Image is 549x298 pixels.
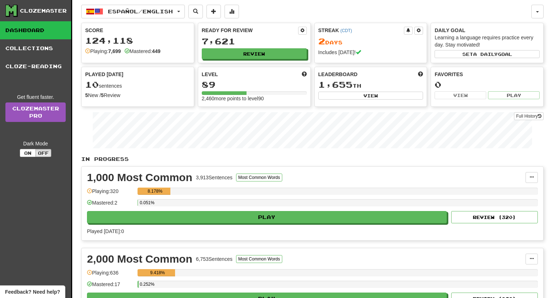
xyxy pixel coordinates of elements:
[451,211,538,223] button: Review (320)
[236,255,282,263] button: Most Common Words
[202,95,307,102] div: 2,460 more points to level 90
[85,92,190,99] div: New / Review
[87,254,192,264] div: 2,000 Most Common
[225,5,239,18] button: More stats
[85,80,190,89] div: sentences
[435,80,540,89] div: 0
[236,174,282,181] button: Most Common Words
[318,80,423,89] div: th
[488,91,540,99] button: Play
[318,36,325,46] span: 2
[202,37,307,46] div: 7,621
[125,48,161,55] div: Mastered:
[196,174,232,181] div: 3,913 Sentences
[101,92,104,98] strong: 5
[473,52,498,57] span: a daily
[20,149,36,157] button: On
[108,8,173,14] span: Español / English
[85,79,99,89] span: 10
[202,71,218,78] span: Level
[318,71,358,78] span: Leaderboard
[318,92,423,100] button: View
[87,211,447,223] button: Play
[318,27,404,34] div: Streak
[202,80,307,89] div: 89
[87,228,124,234] span: Played [DATE]: 0
[81,155,544,163] p: In Progress
[435,71,540,78] div: Favorites
[87,199,134,211] div: Mastered: 2
[152,48,160,54] strong: 449
[85,71,123,78] span: Played [DATE]
[202,27,298,34] div: Ready for Review
[340,28,352,33] a: (CDT)
[5,288,60,295] span: Open feedback widget
[318,79,353,89] span: 1,655
[140,188,170,195] div: 8.178%
[418,71,423,78] span: This week in points, UTC
[85,92,88,98] strong: 5
[85,36,190,45] div: 124,118
[318,49,423,56] div: Includes [DATE]!
[514,112,544,120] button: Full History
[5,93,66,101] div: Get fluent faster.
[140,269,175,276] div: 9.418%
[108,48,121,54] strong: 7,699
[188,5,203,18] button: Search sentences
[87,172,192,183] div: 1,000 Most Common
[85,48,121,55] div: Playing:
[85,27,190,34] div: Score
[5,140,66,147] div: Dark Mode
[435,27,540,34] div: Daily Goal
[5,102,66,122] a: ClozemasterPro
[87,269,134,281] div: Playing: 636
[87,281,134,293] div: Mastered: 17
[35,149,51,157] button: Off
[435,91,486,99] button: View
[196,255,232,263] div: 6,753 Sentences
[302,71,307,78] span: Score more points to level up
[435,34,540,48] div: Learning a language requires practice every day. Stay motivated!
[206,5,221,18] button: Add sentence to collection
[20,7,67,14] div: Clozemaster
[81,5,185,18] button: Español/English
[318,37,423,46] div: Day s
[202,48,307,59] button: Review
[435,50,540,58] button: Seta dailygoal
[87,188,134,200] div: Playing: 320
